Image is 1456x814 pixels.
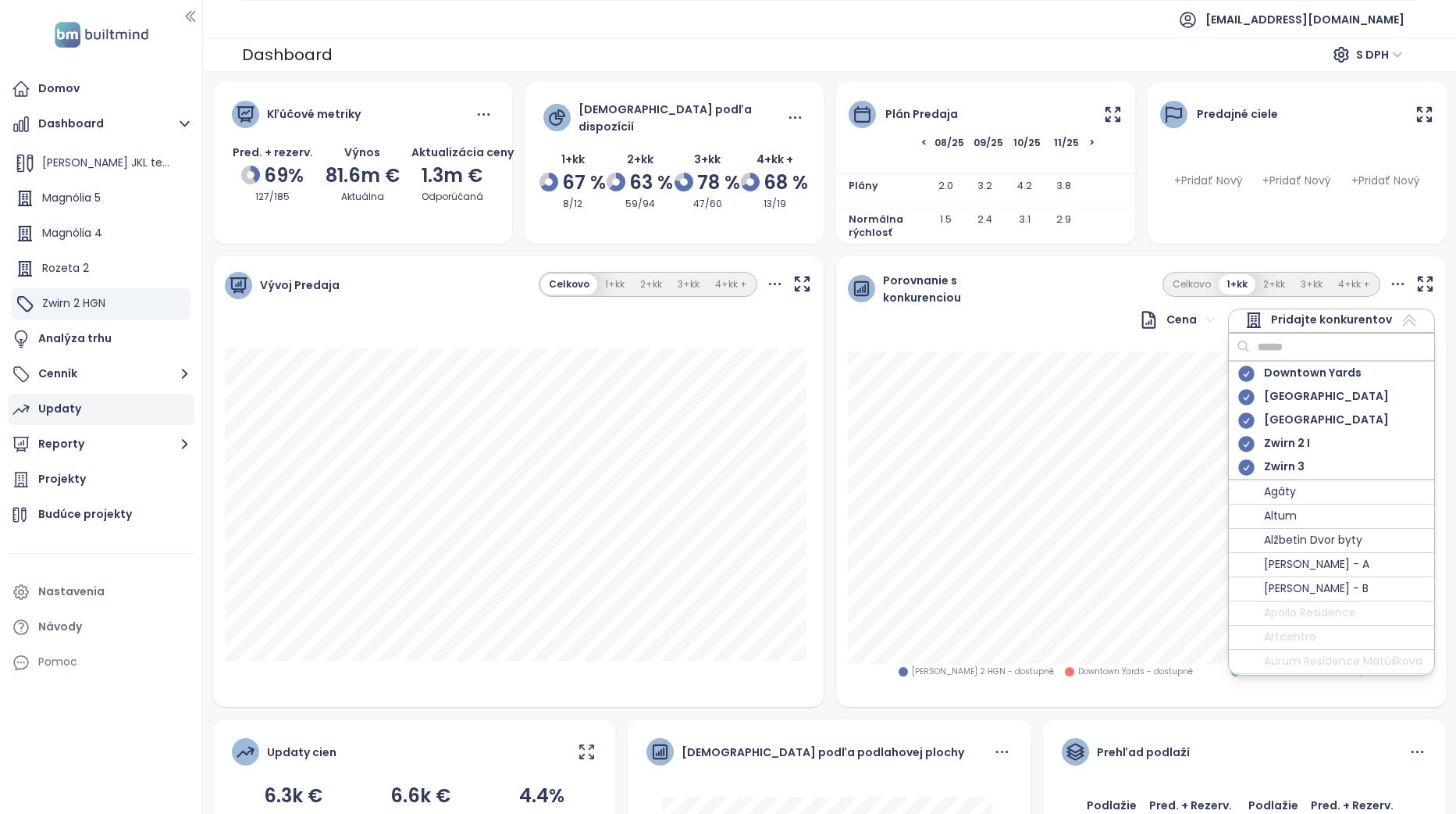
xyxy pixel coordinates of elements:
[242,41,333,69] div: Dashboard
[8,359,194,390] button: Cenník
[519,781,564,811] div: 4.4%
[912,666,1054,678] span: [PERSON_NAME] 2 HGN - dostupné
[42,225,102,241] span: Magnólia 4
[849,179,927,204] span: Plány
[597,274,632,295] button: 1+kk
[1050,136,1084,168] span: 11/25
[38,505,132,524] div: Budúce projekty
[38,617,82,637] div: Návody
[12,148,190,179] div: [PERSON_NAME] JKL test
[422,162,482,188] span: 1.3m €
[1005,212,1044,240] span: 3.1
[1255,274,1293,295] button: 2+kk
[632,274,670,295] button: 2+kk
[8,394,194,425] a: Updaty
[1264,604,1356,623] span: Apollo Residence
[629,168,673,198] span: 63 %
[8,577,194,608] a: Nastavenia
[38,79,80,98] div: Domov
[12,183,190,214] div: Magnólia 5
[12,253,190,284] div: Rozeta 2
[8,464,194,495] a: Projekty
[1264,411,1389,430] span: [GEOGRAPHIC_DATA]
[1168,166,1248,195] span: + Pridať nový
[1264,555,1369,575] span: [PERSON_NAME] - A
[1097,744,1190,761] div: Prehľad podlaží
[543,197,603,212] div: 8/12
[885,105,958,123] div: Plán predaja
[541,274,597,295] button: Celkovo
[1078,666,1193,678] span: Downtown Yards - dostupné
[1330,274,1378,295] button: 4+kk +
[1264,580,1369,599] span: [PERSON_NAME] - B
[627,152,653,167] span: 2+kk
[849,136,927,168] span: <
[8,73,194,105] a: Domov
[38,469,86,489] div: Projekty
[927,179,966,204] span: 2.0
[8,612,194,643] a: Návody
[1165,274,1219,295] button: Celkovo
[1264,507,1297,527] span: Altum
[8,647,194,678] div: Pomoc
[411,190,493,205] div: Odporúčaná
[12,218,190,249] div: Magnólia 4
[966,212,1005,240] span: 2.4
[1264,652,1422,672] span: Aurum Residence Matúškova
[966,179,1005,204] span: 3.2
[883,272,991,306] span: Porovnanie s konkurenciou
[1293,274,1330,295] button: 3+kk
[682,744,964,761] div: [DEMOGRAPHIC_DATA] podľa podlahovej plochy
[322,190,404,205] div: Aktuálna
[1264,628,1316,648] span: Artcentro
[1197,105,1278,123] div: Predajné ciele
[1264,483,1296,502] span: Agáty
[849,212,927,240] span: Normálna rýchlosť
[1264,434,1310,454] span: Zwirn 2 I
[38,329,112,348] div: Analýza trhu
[42,260,89,276] span: Rozeta 2
[1264,458,1305,477] span: Zwirn 3
[8,429,194,460] button: Reporty
[326,162,400,188] span: 81.6m €
[411,144,493,161] div: Aktualizácia ceny
[1271,311,1392,330] span: Pridajte konkurentov
[38,582,105,602] div: Nastavenia
[578,101,785,135] div: [DEMOGRAPHIC_DATA] podľa dispozícií
[386,781,455,811] div: 6.6k €
[42,295,105,311] span: Zwirn 2 HGN
[1264,531,1362,551] span: Alžbetin Dvor byty
[267,744,336,761] div: Updaty cien
[1139,310,1197,330] div: Cena
[697,168,740,198] span: 78 %
[611,197,670,212] div: 59/94
[1264,387,1389,407] span: [GEOGRAPHIC_DATA]
[670,274,707,295] button: 3+kk
[756,152,793,167] span: 4+kk +
[1044,212,1083,240] span: 2.9
[233,145,313,160] span: Pred. + rezerv.
[264,781,322,811] div: 6.3k €
[1257,166,1337,195] span: + Pridať nový
[932,136,966,168] span: 08/25
[1005,179,1044,204] span: 4.2
[1011,136,1045,168] span: 10/25
[8,109,194,140] button: Dashboard
[562,168,606,198] span: 67 %
[267,105,361,123] div: Kľúčové metriky
[678,197,737,212] div: 47/60
[232,190,314,205] div: 127/185
[764,168,808,198] span: 68 %
[561,152,585,167] span: 1+kk
[1089,136,1123,168] span: >
[38,399,81,419] div: Updaty
[745,197,804,212] div: 13/19
[38,652,77,672] div: Pomoc
[707,274,755,295] button: 4+kk +
[50,19,153,51] img: logo
[322,144,404,161] div: Výnos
